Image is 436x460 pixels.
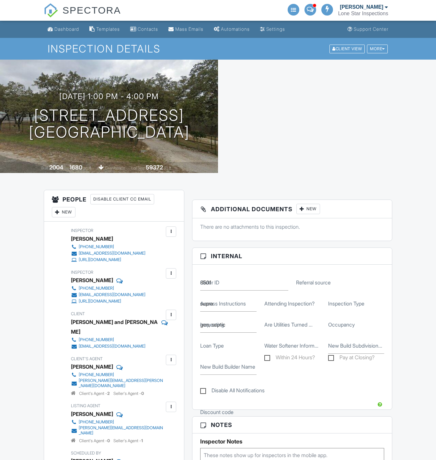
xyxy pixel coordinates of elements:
[79,251,145,256] div: [EMAIL_ADDRESS][DOMAIN_NAME]
[328,300,364,307] label: Inspection Type
[79,425,165,436] div: [PERSON_NAME][EMAIL_ADDRESS][DOMAIN_NAME]
[211,23,252,35] a: Automations (Advanced)
[71,228,93,233] span: Inspector
[329,44,365,53] div: Client View
[79,391,111,396] span: Client's Agent -
[264,342,318,349] label: Water Softener Information
[141,391,144,396] strong: 0
[146,164,163,171] div: 59372
[166,23,206,35] a: Mass Emails
[200,223,384,230] p: There are no attachments to this inspection.
[71,378,165,388] a: [PERSON_NAME][EMAIL_ADDRESS][PERSON_NAME][DOMAIN_NAME]
[345,23,391,35] a: Support Center
[221,26,250,32] div: Automations
[200,408,234,416] label: Discount code
[79,344,145,349] div: [EMAIL_ADDRESS][DOMAIN_NAME]
[79,257,121,262] div: [URL][DOMAIN_NAME]
[200,317,256,333] input: Inspecting
[367,44,388,53] div: More
[107,391,110,396] strong: 2
[141,438,143,443] strong: 1
[71,275,113,285] div: [PERSON_NAME]
[192,248,392,265] h3: Internal
[71,244,145,250] a: [PHONE_NUMBER]
[131,166,145,170] span: Lot Size
[49,164,63,171] div: 2004
[340,4,383,10] div: [PERSON_NAME]
[200,387,265,396] label: Disable All Notifications
[52,207,75,217] div: New
[200,300,246,307] label: Access Instructions
[113,438,143,443] span: Seller's Agent -
[71,343,165,350] a: [EMAIL_ADDRESS][DOMAIN_NAME]
[71,356,103,361] span: Client's Agent
[79,292,145,297] div: [EMAIL_ADDRESS][DOMAIN_NAME]
[79,299,121,304] div: [URL][DOMAIN_NAME]
[138,26,158,32] div: Contacts
[164,166,172,170] span: sq.ft.
[71,337,165,343] a: [PHONE_NUMBER]
[105,166,125,170] span: crawlspace
[200,359,256,375] input: New Build Builder Name
[328,338,384,354] input: New Build Subdivision Name
[264,321,313,328] label: Are Utilities Turned On?
[354,26,388,32] div: Support Center
[71,234,113,244] div: [PERSON_NAME]
[63,3,121,17] span: SPECTORA
[200,279,219,286] label: Order ID
[83,166,92,170] span: sq. ft.
[328,342,382,349] label: New Build Subdivision Name
[71,451,101,455] span: Scheduled By
[29,107,189,141] h1: [STREET_ADDRESS] [GEOGRAPHIC_DATA]
[200,321,224,328] label: Inspecting
[79,372,114,377] div: [PHONE_NUMBER]
[192,200,392,218] h3: Additional Documents
[71,362,113,372] a: [PERSON_NAME]
[96,26,120,32] div: Templates
[71,419,165,425] a: [PHONE_NUMBER]
[44,3,58,17] img: The Best Home Inspection Software - Spectora
[328,321,355,328] label: Occupancy
[71,250,145,257] a: [EMAIL_ADDRESS][DOMAIN_NAME]
[296,279,331,286] label: Referral source
[71,298,145,305] a: [URL][DOMAIN_NAME]
[71,425,165,436] a: [PERSON_NAME][EMAIL_ADDRESS][DOMAIN_NAME]
[90,194,154,204] div: Disable Client CC Email
[71,409,113,419] a: [PERSON_NAME]
[296,204,320,214] div: New
[79,244,114,249] div: [PHONE_NUMBER]
[69,164,82,171] div: 1680
[41,166,48,170] span: Built
[79,420,114,425] div: [PHONE_NUMBER]
[44,10,121,22] a: SPECTORA
[200,438,384,445] h5: Inspector Notes
[175,26,203,32] div: Mass Emails
[79,337,114,342] div: [PHONE_NUMBER]
[54,26,79,32] div: Dashboard
[71,372,165,378] a: [PHONE_NUMBER]
[71,403,100,408] span: Listing Agent
[200,342,224,349] label: Loan Type
[128,23,161,35] a: Contacts
[200,296,256,312] input: Access Instructions
[258,23,288,35] a: Settings
[71,270,93,275] span: Inspector
[79,378,165,388] div: [PERSON_NAME][EMAIL_ADDRESS][PERSON_NAME][DOMAIN_NAME]
[264,300,315,307] label: Attending Inspection?
[113,391,144,396] span: Seller's Agent -
[71,292,145,298] a: [EMAIL_ADDRESS][DOMAIN_NAME]
[329,46,366,51] a: Client View
[44,190,184,222] h3: People
[192,417,392,433] h3: Notes
[79,438,111,443] span: Client's Agent -
[48,43,388,54] h1: Inspection Details
[71,257,145,263] a: [URL][DOMAIN_NAME]
[264,354,315,362] label: Within 24 Hours?
[200,363,255,370] label: New Build Builder Name
[328,354,374,362] label: Pay at Closing?
[71,311,85,316] span: Client
[59,92,159,101] h3: [DATE] 1:00 pm - 4:00 pm
[107,438,110,443] strong: 0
